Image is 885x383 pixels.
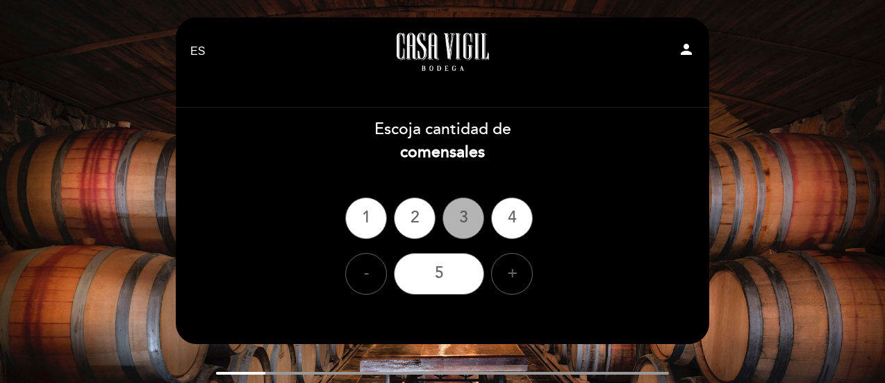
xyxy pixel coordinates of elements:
[443,197,484,239] div: 3
[400,142,485,162] b: comensales
[491,253,533,295] div: +
[394,253,484,295] div: 5
[678,41,695,63] button: person
[394,197,436,239] div: 2
[356,33,529,71] a: Casa Vigil - Restaurante
[345,253,387,295] div: -
[345,197,387,239] div: 1
[175,118,710,164] div: Escoja cantidad de
[678,41,695,58] i: person
[491,197,533,239] div: 4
